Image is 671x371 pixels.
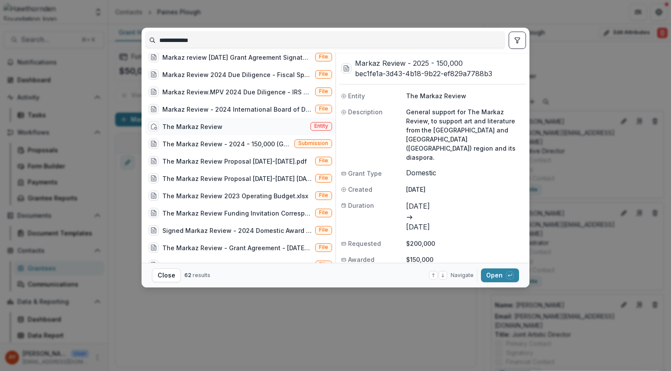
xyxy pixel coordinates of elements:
[451,271,474,279] span: Navigate
[319,88,328,94] span: File
[162,226,312,235] div: Signed Markaz Review - 2024 Domestic Award Letter and Final Grant Agreement.pdf
[298,140,328,146] span: Submission
[348,91,365,100] span: Entity
[406,107,524,162] p: General support for The Markaz Review, to support art and literature from the [GEOGRAPHIC_DATA] a...
[184,272,191,278] span: 62
[152,268,181,282] button: Close
[162,87,312,97] div: Markaz Review.MPV 2024 Due Diligence - IRS Determination Letter.pdf
[406,201,524,211] p: [DATE]
[348,107,383,116] span: Description
[355,68,492,79] h3: bec1fe1a-3d43-4b18-9b22-ef829a7788b3
[162,157,307,166] div: The Markaz Review Proposal [DATE]-[DATE].pdf
[162,243,312,252] div: The Markaz Review - Grant Agreement - [DATE].pdf
[348,201,374,210] span: Duration
[162,53,312,62] div: Markaz review [DATE] Grant Agreement Signature.pdf
[319,106,328,112] span: File
[162,209,312,218] div: The Markaz Review Funding Invitation Correspondence.pdf
[348,239,381,248] span: Requested
[406,222,524,232] p: [DATE]
[319,192,328,198] span: File
[162,105,312,114] div: Markaz Review - 2024 International Board of Directors TMR (1).pdf
[314,123,328,129] span: Entity
[162,139,291,148] div: The Markaz Review - 2024 - 150,000 (General support)
[319,175,328,181] span: File
[348,185,372,194] span: Created
[319,158,328,164] span: File
[319,227,328,233] span: File
[319,244,328,250] span: File
[406,185,524,194] p: [DATE]
[162,70,312,79] div: Markaz Review 2024 Due Diligence - Fiscal Sponsorship Letter.pdf
[319,210,328,216] span: File
[162,174,312,183] div: The Markaz Review Proposal [DATE]-[DATE] [DATE].pdf
[509,32,526,49] button: toggle filters
[355,58,492,68] h3: Markaz Review - 2025 - 150,000
[348,169,382,178] span: Grant Type
[348,255,374,264] span: Awarded
[162,122,223,131] div: The Markaz Review
[481,268,519,282] button: Open
[193,272,210,278] span: results
[162,191,308,200] div: The Markaz Review 2023 Operating Budget.xlsx
[319,54,328,60] span: File
[162,261,298,270] div: je Markaz Review 2025 Grant Agreement.pdf
[406,255,524,264] p: $150,000
[319,261,328,268] span: File
[319,71,328,77] span: File
[406,239,524,248] p: $200,000
[406,169,524,177] span: Domestic
[406,91,524,100] p: The Markaz Review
